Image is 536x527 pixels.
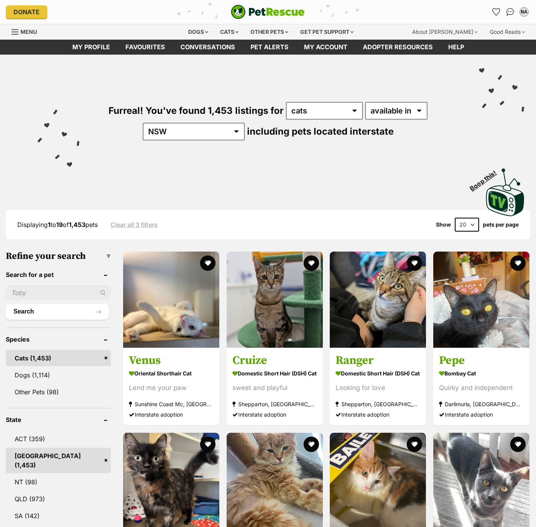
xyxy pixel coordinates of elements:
h3: Ranger [336,353,420,368]
a: conversations [173,40,243,55]
img: chat-41dd97257d64d25036548639549fe6c8038ab92f7586957e7f3b1b290dea8141.svg [506,8,514,16]
h3: Pepe [439,353,524,368]
a: My account [296,40,355,55]
a: Cats (1,453) [6,350,111,366]
a: Venus Oriental Shorthair Cat Lend me your paw Sunshine Coast Mc, [GEOGRAPHIC_DATA] Interstate ado... [123,347,219,425]
img: Ranger - Domestic Short Hair (DSH) Cat [330,252,426,348]
label: pets per page [483,222,519,228]
header: Search for a pet [6,271,111,278]
strong: Shepparton, [GEOGRAPHIC_DATA] [232,399,317,409]
button: favourite [510,255,526,271]
div: Interstate adoption [336,409,420,420]
img: logo-cat-932fe2b9b8326f06289b0f2fb663e598f794de774fb13d1741a6617ecf9a85b4.svg [231,5,305,19]
a: Menu [12,24,42,38]
div: Looking for love [336,383,420,393]
div: Other pets [245,24,294,40]
div: About [PERSON_NAME] [407,24,483,40]
div: Interstate adoption [439,409,524,420]
div: Interstate adoption [129,409,214,420]
span: Displaying to of pets [17,221,98,228]
a: Favourites [118,40,173,55]
div: sweet and playful [232,383,317,393]
input: Toby [6,285,111,300]
a: Pepe Bombay Cat Quirky and independent Darlimurla, [GEOGRAPHIC_DATA] Interstate adoption [433,347,529,425]
a: [GEOGRAPHIC_DATA] (1,453) [6,448,111,473]
img: Venus - Oriental Shorthair Cat [123,252,219,348]
span: Boop this! [469,164,504,192]
img: Cruize - Domestic Short Hair (DSH) Cat [227,252,323,348]
a: Clear all 3 filters [110,221,158,228]
strong: Domestic Short Hair (DSH) Cat [232,368,317,379]
button: favourite [303,437,319,452]
strong: Oriental Shorthair Cat [129,368,214,379]
div: Dogs [183,24,214,40]
button: My account [518,6,530,18]
a: My profile [65,40,118,55]
div: Get pet support [295,24,359,40]
strong: Bombay Cat [439,368,524,379]
a: Ranger Domestic Short Hair (DSH) Cat Looking for love Shepparton, [GEOGRAPHIC_DATA] Interstate ad... [330,347,426,425]
img: PetRescue TV logo [486,168,524,216]
a: Adopter resources [355,40,441,55]
button: favourite [200,255,215,271]
strong: Sunshine Coast Mc, [GEOGRAPHIC_DATA] [129,399,214,409]
div: Quirky and independent [439,383,524,393]
div: Good Reads [484,24,530,40]
a: Favourites [490,6,503,18]
strong: Domestic Short Hair (DSH) Cat [336,368,420,379]
strong: 1 [48,221,50,228]
a: Pet alerts [243,40,296,55]
h3: Venus [129,353,214,368]
strong: 1,453 [69,221,85,228]
ul: Account quick links [490,6,530,18]
a: Conversations [504,6,516,18]
button: favourite [303,255,319,271]
a: SA (142) [6,508,111,524]
h3: Cruize [232,353,317,368]
a: Help [441,40,472,55]
a: Dogs (1,114) [6,367,111,383]
a: Donate [6,5,47,18]
header: State [6,416,111,423]
h3: Refine your search [6,251,111,262]
strong: Shepparton, [GEOGRAPHIC_DATA] [336,399,420,409]
a: ACT (359) [6,431,111,447]
span: Show [436,222,451,228]
div: Interstate adoption [232,409,317,420]
a: Other Pets (98) [6,384,111,400]
button: favourite [200,437,215,452]
strong: Darlimurla, [GEOGRAPHIC_DATA] [439,399,524,409]
a: QLD (973) [6,491,111,507]
header: Species [6,336,111,343]
a: Cruize Domestic Short Hair (DSH) Cat sweet and playful Shepparton, [GEOGRAPHIC_DATA] Interstate a... [227,347,323,425]
span: Furreal! You've found 1,453 listings for [109,105,284,116]
div: NA [520,8,528,16]
div: Lend me your paw [129,383,214,393]
span: including pets located interstate [247,126,394,137]
span: Menu [20,28,37,35]
button: favourite [407,437,422,452]
button: Search [6,304,109,319]
button: favourite [510,437,526,452]
img: Pepe - Bombay Cat [433,252,529,348]
a: Boop this! [486,162,524,218]
a: PetRescue [231,5,305,19]
button: favourite [407,255,422,271]
div: Cats [215,24,244,40]
strong: 19 [56,221,63,228]
a: NT (98) [6,474,111,490]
